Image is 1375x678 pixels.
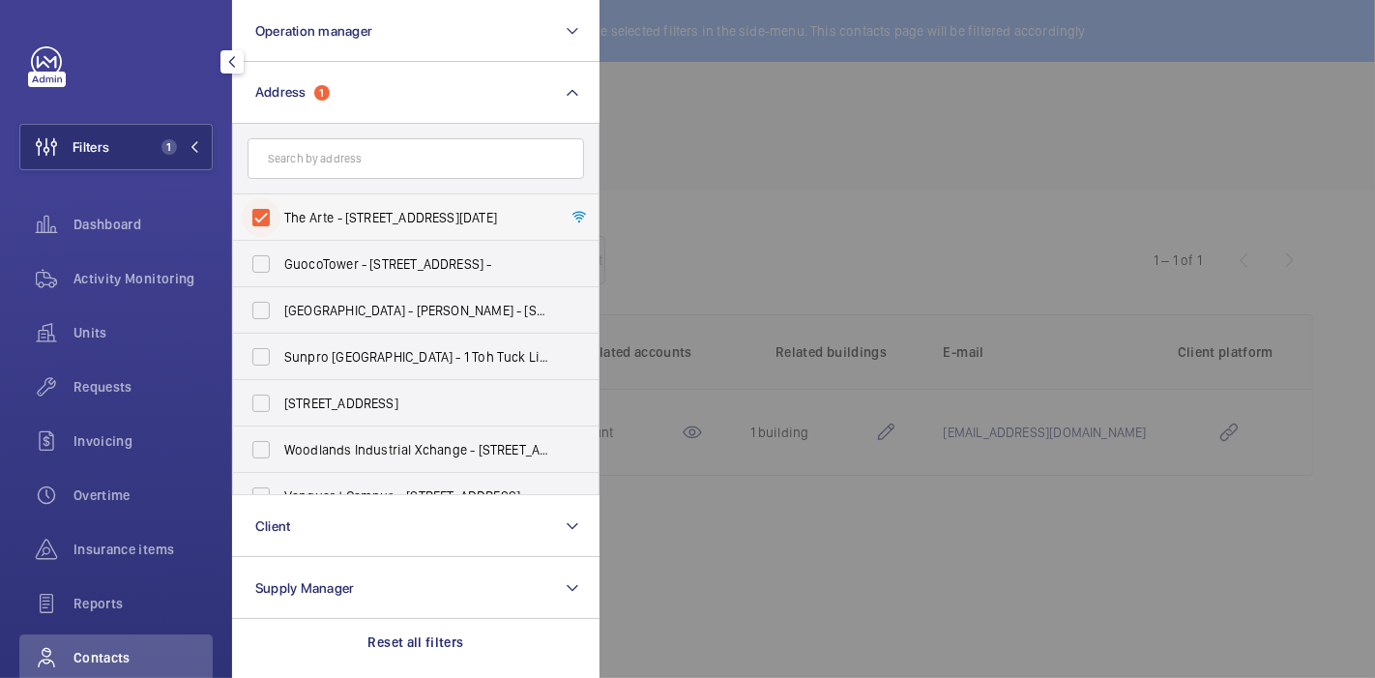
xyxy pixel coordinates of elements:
span: Insurance items [73,540,213,559]
span: Filters [73,137,109,157]
span: Dashboard [73,215,213,234]
span: Units [73,323,213,342]
span: Reports [73,594,213,613]
span: Invoicing [73,431,213,451]
span: 1 [161,139,177,155]
span: Activity Monitoring [73,269,213,288]
button: Filters1 [19,124,213,170]
span: Overtime [73,486,213,505]
span: Contacts [73,648,213,667]
span: Requests [73,377,213,397]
